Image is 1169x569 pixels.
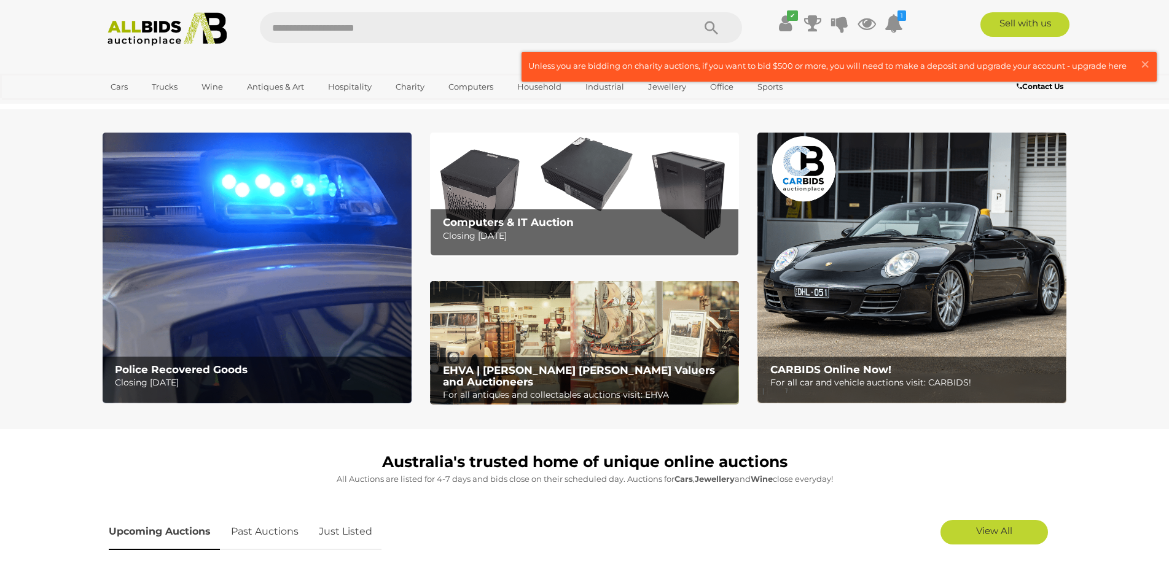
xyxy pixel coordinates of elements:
[430,133,739,256] a: Computers & IT Auction Computers & IT Auction Closing [DATE]
[770,375,1060,390] p: For all car and vehicle auctions visit: CARBIDS!
[222,514,308,550] a: Past Auctions
[103,133,412,403] img: Police Recovered Goods
[388,77,432,97] a: Charity
[194,77,231,97] a: Wine
[430,281,739,405] img: EHVA | Evans Hastings Valuers and Auctioneers
[509,77,569,97] a: Household
[787,10,798,21] i: ✔
[443,228,732,244] p: Closing [DATE]
[443,364,715,388] b: EHVA | [PERSON_NAME] [PERSON_NAME] Valuers and Auctioneers
[674,474,693,484] strong: Cars
[770,363,891,376] b: CARBIDS Online Now!
[430,133,739,256] img: Computers & IT Auction
[980,12,1069,37] a: Sell with us
[239,77,312,97] a: Antiques & Art
[577,77,632,97] a: Industrial
[885,12,903,34] a: 1
[109,454,1061,471] h1: Australia's trusted home of unique online auctions
[101,12,234,46] img: Allbids.com.au
[1140,52,1151,76] span: ×
[1017,82,1063,91] b: Contact Us
[751,474,773,484] strong: Wine
[103,77,136,97] a: Cars
[940,520,1048,544] a: View All
[115,375,404,390] p: Closing [DATE]
[695,474,735,484] strong: Jewellery
[702,77,741,97] a: Office
[115,363,248,376] b: Police Recovered Goods
[1017,80,1066,93] a: Contact Us
[440,77,501,97] a: Computers
[757,133,1066,403] img: CARBIDS Online Now!
[109,472,1061,486] p: All Auctions are listed for 4-7 days and bids close on their scheduled day. Auctions for , and cl...
[103,133,412,403] a: Police Recovered Goods Police Recovered Goods Closing [DATE]
[430,281,739,405] a: EHVA | Evans Hastings Valuers and Auctioneers EHVA | [PERSON_NAME] [PERSON_NAME] Valuers and Auct...
[103,97,206,117] a: [GEOGRAPHIC_DATA]
[749,77,791,97] a: Sports
[897,10,906,21] i: 1
[640,77,694,97] a: Jewellery
[310,514,381,550] a: Just Listed
[144,77,186,97] a: Trucks
[681,12,742,43] button: Search
[976,525,1012,536] span: View All
[443,387,732,403] p: For all antiques and collectables auctions visit: EHVA
[443,216,574,228] b: Computers & IT Auction
[757,133,1066,403] a: CARBIDS Online Now! CARBIDS Online Now! For all car and vehicle auctions visit: CARBIDS!
[320,77,380,97] a: Hospitality
[776,12,795,34] a: ✔
[109,514,220,550] a: Upcoming Auctions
